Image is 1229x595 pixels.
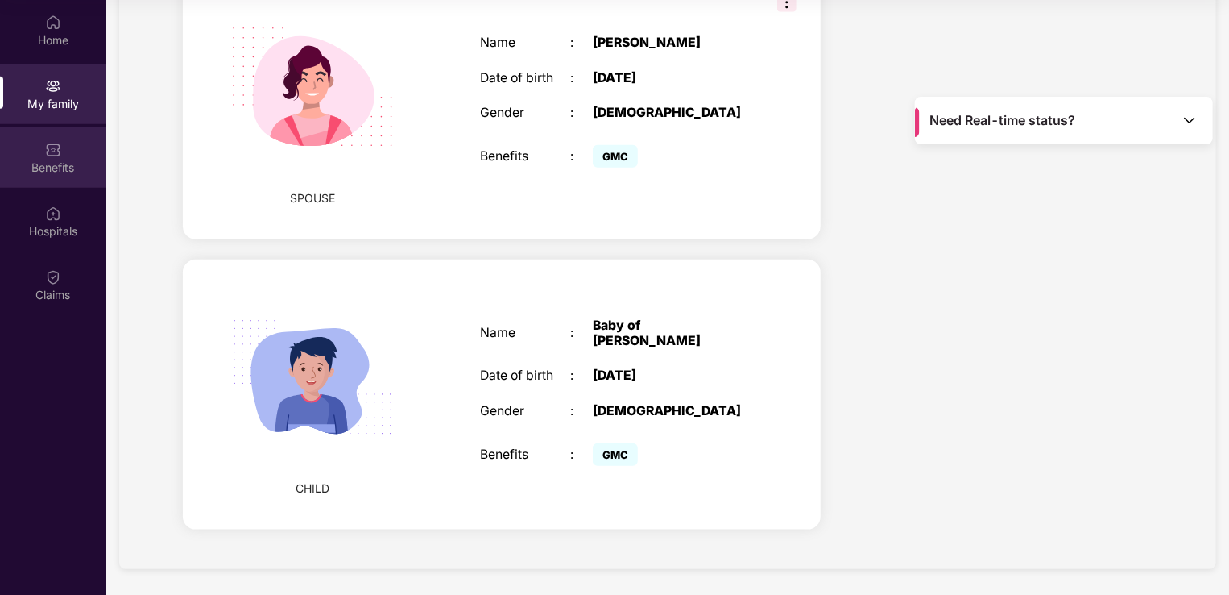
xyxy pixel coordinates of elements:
div: [PERSON_NAME] [593,35,751,51]
img: svg+xml;base64,PHN2ZyBpZD0iQmVuZWZpdHMiIHhtbG5zPSJodHRwOi8vd3d3LnczLm9yZy8yMDAwL3N2ZyIgd2lkdGg9Ij... [45,142,61,158]
div: Baby of [PERSON_NAME] [593,318,751,349]
div: [DATE] [593,368,751,384]
div: Date of birth [480,71,570,86]
div: Benefits [480,447,570,463]
span: SPOUSE [290,189,335,207]
div: Name [480,326,570,341]
span: Need Real-time status? [930,112,1076,129]
img: Toggle Icon [1181,112,1198,128]
img: svg+xml;base64,PHN2ZyBpZD0iSG9tZSIgeG1sbnM9Imh0dHA6Ly93d3cudzMub3JnLzIwMDAvc3ZnIiB3aWR0aD0iMjAiIG... [45,15,61,31]
div: Gender [480,404,570,419]
img: svg+xml;base64,PHN2ZyB3aWR0aD0iMjAiIGhlaWdodD0iMjAiIHZpZXdCb3g9IjAgMCAyMCAyMCIgZmlsbD0ibm9uZSIgeG... [45,78,61,94]
div: : [570,404,593,419]
div: Date of birth [480,368,570,384]
div: : [570,368,593,384]
div: : [570,106,593,121]
div: Gender [480,106,570,121]
div: [DEMOGRAPHIC_DATA] [593,106,751,121]
div: Benefits [480,149,570,164]
div: : [570,447,593,463]
img: svg+xml;base64,PHN2ZyBpZD0iQ2xhaW0iIHhtbG5zPSJodHRwOi8vd3d3LnczLm9yZy8yMDAwL3N2ZyIgd2lkdGg9IjIwIi... [45,269,61,285]
img: svg+xml;base64,PHN2ZyBpZD0iSG9zcGl0YWxzIiB4bWxucz0iaHR0cDovL3d3dy53My5vcmcvMjAwMC9zdmciIHdpZHRoPS... [45,206,61,222]
div: : [570,326,593,341]
div: : [570,71,593,86]
img: svg+xml;base64,PHN2ZyB4bWxucz0iaHR0cDovL3d3dy53My5vcmcvMjAwMC9zdmciIHdpZHRoPSIyMjQiIGhlaWdodD0iMT... [210,276,414,480]
div: : [570,35,593,51]
span: GMC [593,145,638,168]
span: CHILD [296,480,329,497]
span: GMC [593,443,638,466]
div: [DEMOGRAPHIC_DATA] [593,404,751,419]
div: Name [480,35,570,51]
div: : [570,149,593,164]
div: [DATE] [593,71,751,86]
